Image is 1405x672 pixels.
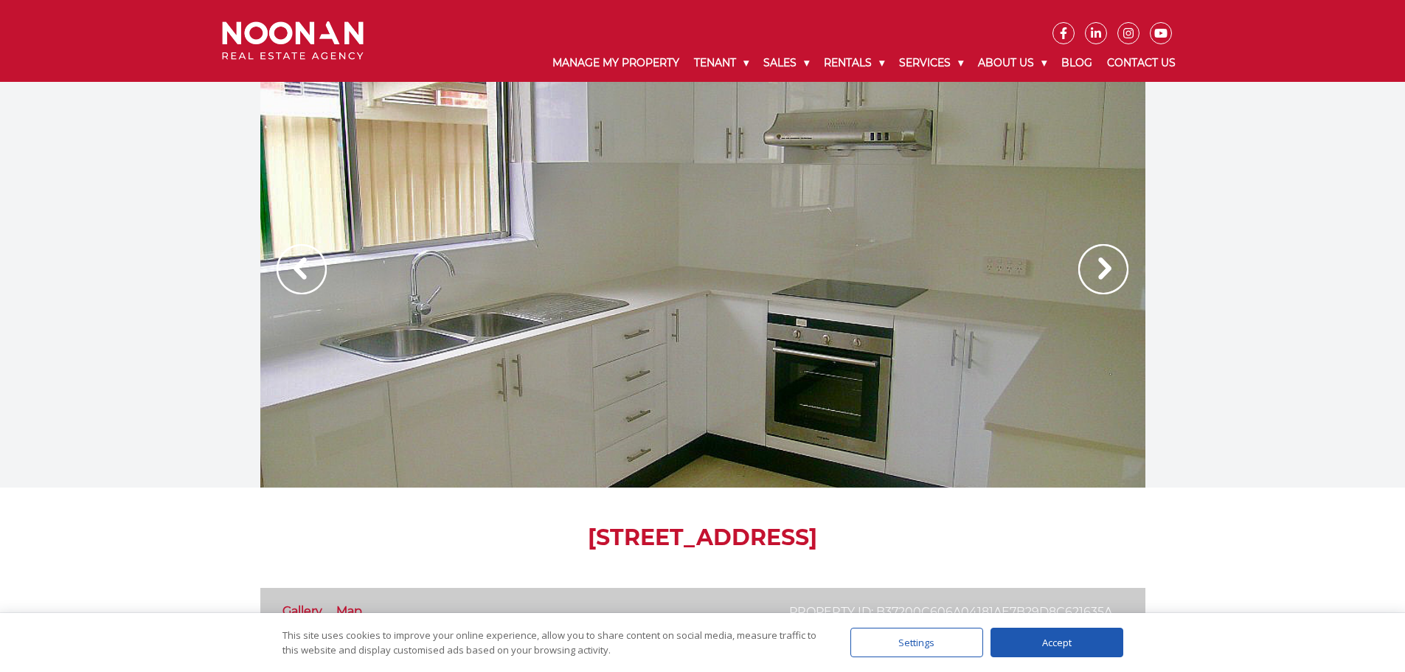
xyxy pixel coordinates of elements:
img: Noonan Real Estate Agency [222,21,364,60]
a: Map [336,604,362,618]
a: Rentals [816,44,892,82]
a: Services [892,44,971,82]
h1: [STREET_ADDRESS] [260,524,1145,551]
div: Accept [991,628,1123,657]
a: Gallery [282,604,322,618]
p: Property ID: b37200c606a04181ae7b29d8c621635a [789,603,1112,621]
a: Sales [756,44,816,82]
img: Arrow slider [1078,244,1128,294]
div: This site uses cookies to improve your online experience, allow you to share content on social me... [282,628,821,657]
a: Manage My Property [545,44,687,82]
a: About Us [971,44,1054,82]
div: Settings [850,628,983,657]
a: Contact Us [1100,44,1183,82]
img: Arrow slider [277,244,327,294]
a: Blog [1054,44,1100,82]
a: Tenant [687,44,756,82]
